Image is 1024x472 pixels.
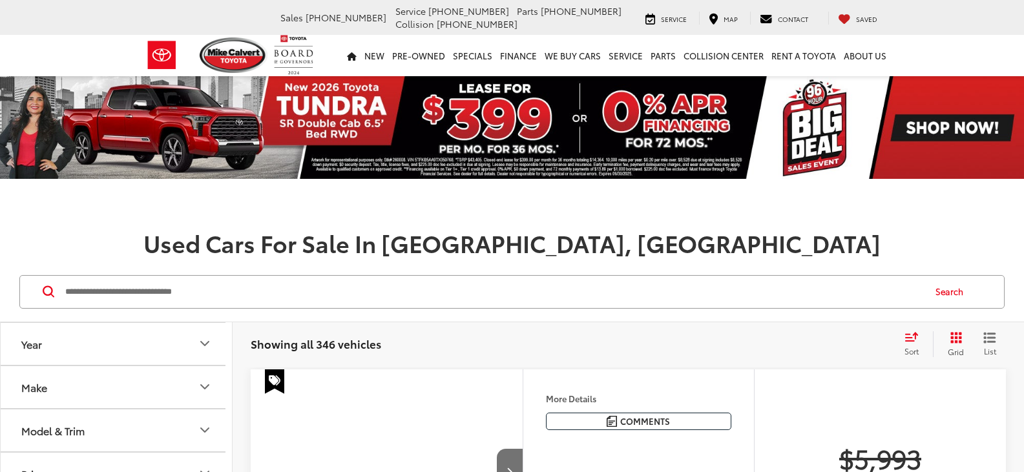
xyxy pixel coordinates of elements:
[661,14,687,24] span: Service
[546,394,731,403] h4: More Details
[620,415,670,427] span: Comments
[948,346,964,357] span: Grid
[1,366,233,408] button: MakeMake
[647,35,680,76] a: Parts
[546,413,731,430] button: Comments
[197,379,213,395] div: Make
[1,323,233,365] button: YearYear
[828,12,887,25] a: My Saved Vehicles
[21,338,42,350] div: Year
[923,276,982,308] button: Search
[636,12,696,25] a: Service
[280,11,303,24] span: Sales
[21,424,85,436] div: Model & Trim
[541,35,605,76] a: WE BUY CARS
[343,35,360,76] a: Home
[607,416,617,427] img: Comments
[64,276,923,307] input: Search by Make, Model, or Keyword
[388,35,449,76] a: Pre-Owned
[750,12,818,25] a: Contact
[265,369,284,394] span: Special
[724,14,738,24] span: Map
[904,345,919,356] span: Sort
[360,35,388,76] a: New
[517,5,538,17] span: Parts
[200,37,268,73] img: Mike Calvert Toyota
[898,331,933,357] button: Select sort value
[449,35,496,76] a: Specials
[395,17,434,30] span: Collision
[699,12,747,25] a: Map
[138,34,186,76] img: Toyota
[768,35,840,76] a: Rent a Toyota
[933,331,974,357] button: Grid View
[496,35,541,76] a: Finance
[21,381,47,393] div: Make
[974,331,1006,357] button: List View
[197,422,213,438] div: Model & Trim
[680,35,768,76] a: Collision Center
[983,345,996,356] span: List
[541,5,622,17] span: [PHONE_NUMBER]
[306,11,386,24] span: [PHONE_NUMBER]
[428,5,509,17] span: [PHONE_NUMBER]
[856,14,877,24] span: Saved
[840,35,890,76] a: About Us
[197,336,213,351] div: Year
[605,35,647,76] a: Service
[1,409,233,451] button: Model & TrimModel & Trim
[778,14,808,24] span: Contact
[437,17,517,30] span: [PHONE_NUMBER]
[395,5,426,17] span: Service
[251,336,381,351] span: Showing all 346 vehicles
